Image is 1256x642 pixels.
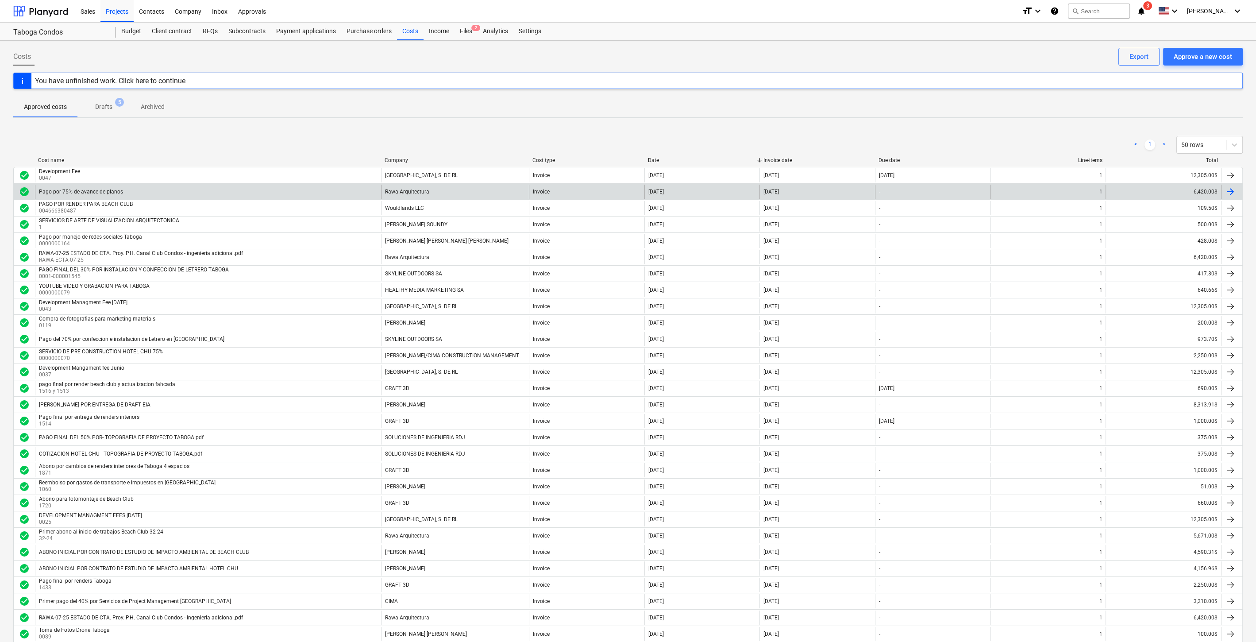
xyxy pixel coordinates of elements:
div: PAGO FINAL DEL 30% POR INSTALACION Y CONFECCION DE LETRERO TABOGA [39,267,229,273]
div: [GEOGRAPHIC_DATA], S. DE RL [385,369,458,375]
div: Costs [397,23,424,40]
div: [DATE] [648,467,664,473]
div: SOLUCIONES DE INGENIERIA RDJ [385,434,465,441]
div: Development Managment Fee [DATE] [39,299,127,306]
div: 51.00$ [1106,480,1221,494]
div: Invoice was approved [19,399,30,410]
div: [PERSON_NAME] [385,483,425,490]
div: [DATE] [763,303,779,309]
div: YOUTUBE VIDEO Y GRABACION PARA TABOGA [39,283,150,289]
div: Cost name [38,157,378,163]
p: 0037 [39,371,126,379]
span: check_circle [19,285,30,295]
div: Abono para fotomontaje de Beach Club [39,496,134,502]
span: 3 [1143,1,1152,10]
div: [DATE] [763,467,779,473]
div: 1 [1099,172,1102,178]
div: - [879,221,880,228]
div: Invoice [533,336,550,342]
div: Invoice was approved [19,285,30,295]
div: - [879,287,880,293]
div: Invoice [533,467,550,473]
div: Invoice was approved [19,350,30,361]
a: Settings [513,23,547,40]
div: [DATE] [763,483,779,490]
div: 1 [1099,418,1102,424]
div: Files [455,23,478,40]
span: Costs [13,51,31,62]
div: GRAFT 3D [385,418,409,424]
div: Invoice was approved [19,514,30,525]
p: 1514 [39,420,141,428]
div: [DATE] [763,287,779,293]
span: check_circle [19,268,30,279]
div: Approve a new cost [1174,51,1232,62]
div: Cost type [532,157,641,163]
div: Invoice [533,369,550,375]
div: 1 [1099,254,1102,260]
div: Invoice was approved [19,481,30,492]
div: Date [648,157,756,163]
span: check_circle [19,399,30,410]
div: GRAFT 3D [385,467,409,473]
div: 1 [1099,467,1102,473]
span: [PERSON_NAME] [1187,8,1231,15]
div: [DATE] [763,320,779,326]
div: 4,156.96$ [1106,561,1221,576]
div: RAWA-07-25 ESTADO DE CTA. Proy. P.H. Canal Club Condos - ingenieria adicional.pdf [39,250,243,256]
span: check_circle [19,334,30,344]
span: check_circle [19,219,30,230]
div: Invoice was approved [19,465,30,476]
div: [DATE] [648,385,664,391]
div: 640.66$ [1106,283,1221,297]
p: 1871 [39,469,191,477]
div: 4,590.31$ [1106,545,1221,559]
span: search [1072,8,1079,15]
div: 2,250.00$ [1106,578,1221,592]
div: SKYLINE OUTDOORS SA [385,336,442,342]
div: SERVICIO DE PRE CONSTRUCTION HOTEL CHU 75% [39,348,163,355]
span: check_circle [19,432,30,443]
span: check_circle [19,498,30,508]
div: Budget [116,23,146,40]
span: check_circle [19,236,30,246]
div: [GEOGRAPHIC_DATA], S. DE RL [385,303,458,309]
div: [DATE] [648,336,664,342]
div: [DATE] [648,500,664,506]
div: Invoice [533,189,550,195]
div: [PERSON_NAME] SOUNDY [385,221,447,228]
div: Invoice [533,303,550,309]
div: Invoice was approved [19,317,30,328]
div: 6,420.00$ [1106,185,1221,199]
div: Invoice [533,221,550,228]
span: check_circle [19,203,30,213]
a: RFQs [197,23,223,40]
div: [DATE] [648,418,664,424]
div: 12,305.00$ [1106,365,1221,379]
div: SKYLINE OUTDOORS SA [385,271,442,277]
div: COTIZACION HOTEL CHU - TOPOGRAFIA DE PROYECTO TABOGA.pdf [39,451,202,457]
div: [PERSON_NAME] [385,320,425,326]
span: check_circle [19,481,30,492]
div: Invoice [533,500,550,506]
div: - [879,320,880,326]
span: check_circle [19,186,30,197]
div: Invoice [533,451,550,457]
div: 6,420.00$ [1106,611,1221,625]
div: [DATE] [648,402,664,408]
div: Pago final por entrega de renders interiors [39,414,139,420]
p: 0043 [39,306,129,313]
div: [DATE] [648,189,664,195]
div: 8,313.91$ [1106,398,1221,412]
div: - [879,402,880,408]
div: Invoice was approved [19,334,30,344]
span: check_circle [19,170,30,181]
div: DEVELOPMENT MANAGMENT FEES [DATE] [39,512,142,518]
span: check_circle [19,465,30,476]
div: You have unfinished work. Click here to continue [35,77,185,85]
div: - [879,451,880,457]
div: SERVICIOS DE ARTE DE VISUALIZACION ARQUITECTONICA [39,217,179,224]
div: Invoice [533,434,550,441]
